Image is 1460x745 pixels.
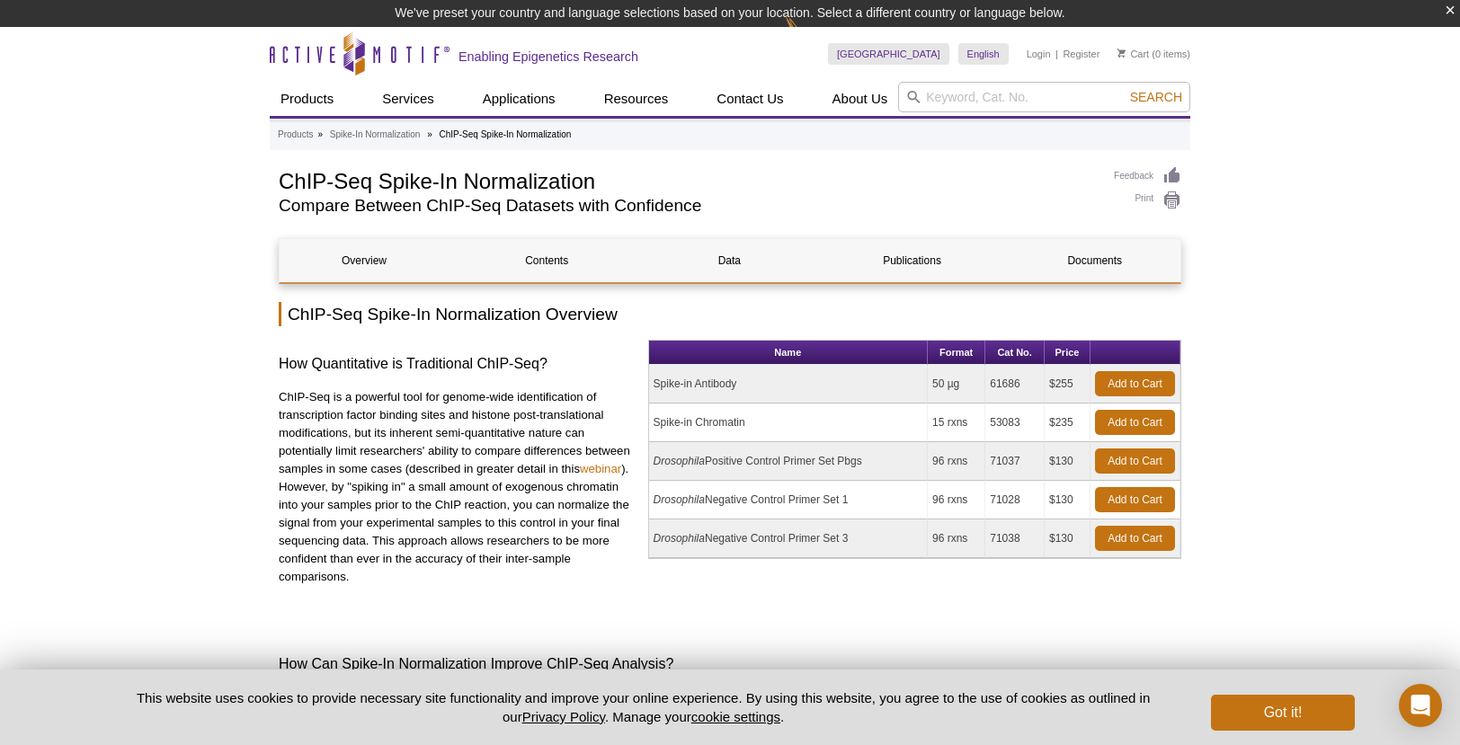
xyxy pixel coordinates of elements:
[649,442,928,481] td: Positive Control Primer Set Pbgs
[1095,448,1175,474] a: Add to Cart
[654,455,705,467] i: Drosophila
[522,709,605,724] a: Privacy Policy
[928,341,985,365] th: Format
[1095,487,1175,512] a: Add to Cart
[105,688,1181,726] p: This website uses cookies to provide necessary site functionality and improve your online experie...
[928,481,985,519] td: 96 rxns
[928,519,985,558] td: 96 rxns
[1117,48,1149,60] a: Cart
[1125,89,1188,105] button: Search
[985,442,1045,481] td: 71037
[828,239,997,282] a: Publications
[440,129,572,139] li: ChIP-Seq Spike-In Normalization
[985,404,1045,442] td: 53083
[1045,442,1091,481] td: $130
[1130,90,1182,104] span: Search
[1045,481,1091,519] td: $130
[649,519,928,558] td: Negative Control Primer Set 3
[279,166,1096,193] h1: ChIP-Seq Spike-In Normalization
[828,43,949,65] a: [GEOGRAPHIC_DATA]
[1114,166,1181,186] a: Feedback
[580,462,621,475] a: webinar
[1117,49,1126,58] img: Your Cart
[985,481,1045,519] td: 71028
[985,365,1045,404] td: 61686
[898,82,1190,112] input: Keyword, Cat. No.
[1095,526,1175,551] a: Add to Cart
[279,388,635,586] p: ChIP-Seq is a powerful tool for genome-wide identification of transcription factor binding sites ...
[928,365,985,404] td: 50 µg
[985,341,1045,365] th: Cat No.
[785,13,832,56] img: Change Here
[1055,43,1058,65] li: |
[1027,48,1051,60] a: Login
[279,198,1096,214] h2: Compare Between ChIP-Seq Datasets with Confidence
[1010,239,1180,282] a: Documents
[1114,191,1181,210] a: Print
[1095,371,1175,396] a: Add to Cart
[1211,695,1355,731] button: Got it!
[458,49,638,65] h2: Enabling Epigenetics Research
[691,709,780,724] button: cookie settings
[654,532,705,545] i: Drosophila
[928,442,985,481] td: 96 rxns
[706,82,794,116] a: Contact Us
[1095,410,1175,435] a: Add to Cart
[280,239,449,282] a: Overview
[822,82,899,116] a: About Us
[462,239,631,282] a: Contents
[317,129,323,139] li: »
[1045,341,1091,365] th: Price
[654,493,705,506] i: Drosophila
[427,129,432,139] li: »
[649,481,928,519] td: Negative Control Primer Set 1
[279,653,1181,675] h3: How Can Spike-In Normalization Improve ChIP-Seq Analysis?
[1045,519,1091,558] td: $130
[958,43,1009,65] a: English
[371,82,445,116] a: Services
[645,239,814,282] a: Data
[279,353,635,375] h3: How Quantitative is Traditional ChIP-Seq?
[1045,404,1091,442] td: $235
[593,82,680,116] a: Resources
[472,82,566,116] a: Applications
[1117,43,1190,65] li: (0 items)
[330,127,421,143] a: Spike-In Normalization
[649,404,928,442] td: Spike-in Chromatin
[649,365,928,404] td: Spike-in Antibody
[928,404,985,442] td: 15 rxns
[985,519,1045,558] td: 71038
[1045,365,1091,404] td: $255
[270,82,344,116] a: Products
[1063,48,1099,60] a: Register
[279,302,1181,326] h2: ChIP-Seq Spike-In Normalization Overview
[649,341,928,365] th: Name
[278,127,313,143] a: Products
[1399,684,1442,727] div: Open Intercom Messenger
